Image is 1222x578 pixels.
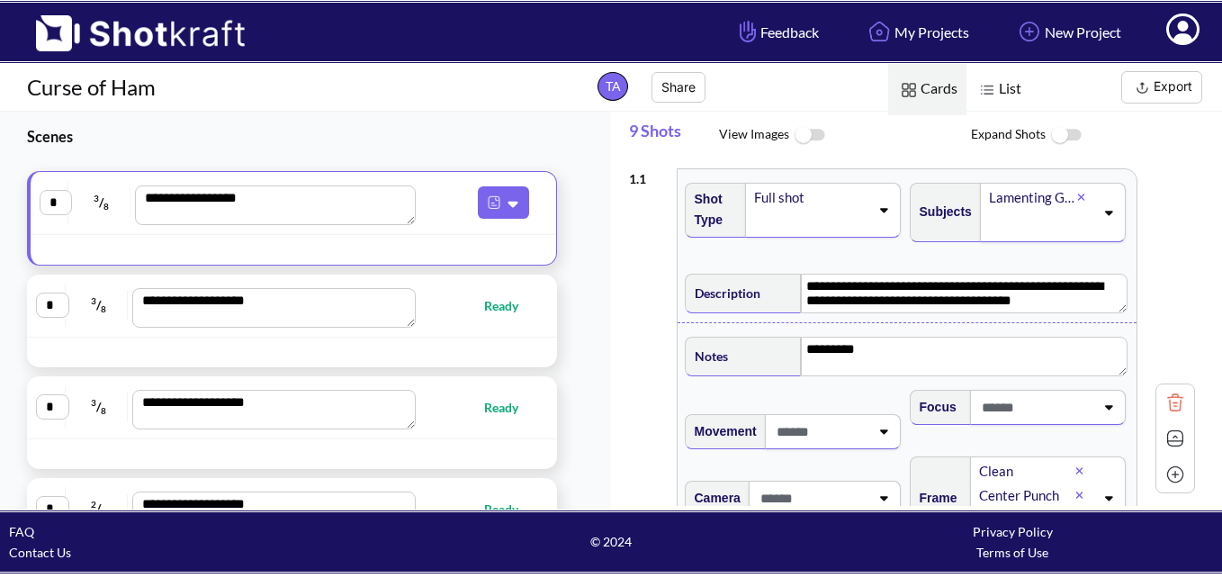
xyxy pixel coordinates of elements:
[101,405,106,416] span: 8
[1014,16,1045,47] img: Add Icon
[1029,538,1213,578] iframe: chat widget
[686,483,741,513] span: Camera
[73,188,130,217] span: /
[70,393,128,421] span: /
[629,159,668,189] div: 1 . 1
[911,483,957,513] span: Frame
[987,185,1077,210] div: Lamenting Girl
[598,72,628,101] span: TA
[484,397,536,418] span: Ready
[103,201,109,212] span: 8
[629,112,719,159] span: 9 Shots
[789,116,830,155] img: ToggleOff Icon
[651,72,705,103] button: Share
[1162,389,1189,416] img: Trash Icon
[94,193,99,203] span: 3
[70,494,128,523] span: /
[9,524,34,539] a: FAQ
[911,393,957,422] span: Focus
[27,126,566,147] h3: Scenes
[91,295,96,306] span: 3
[1046,116,1086,155] img: ToggleOff Icon
[719,116,971,155] span: View Images
[9,545,71,560] a: Contact Us
[735,22,819,42] span: Feedback
[897,78,921,102] img: Card Icon
[966,64,1030,115] span: List
[850,8,983,56] a: My Projects
[864,16,894,47] img: Home Icon
[911,197,972,227] span: Subjects
[482,191,506,214] img: Pdf Icon
[1131,77,1154,99] img: Export Icon
[686,341,728,371] span: Notes
[1162,425,1189,452] img: Contract Icon
[410,531,812,552] span: © 2024
[101,303,106,314] span: 8
[484,295,536,316] span: Ready
[1121,71,1202,104] button: Export
[91,499,96,510] span: 2
[686,185,738,235] span: Shot Type
[752,185,869,210] div: Full shot
[1162,461,1189,488] img: Add Icon
[888,64,966,115] span: Cards
[977,459,1075,483] div: Clean
[686,278,760,308] span: Description
[975,78,999,102] img: List Icon
[812,542,1213,563] div: Terms of Use
[101,507,106,518] span: 8
[735,16,760,47] img: Hand Icon
[91,397,96,408] span: 3
[977,483,1075,508] div: Center Punch
[70,291,128,320] span: /
[812,521,1213,542] div: Privacy Policy
[686,417,757,447] span: Movement
[1001,8,1135,56] a: New Project
[484,499,536,519] span: Ready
